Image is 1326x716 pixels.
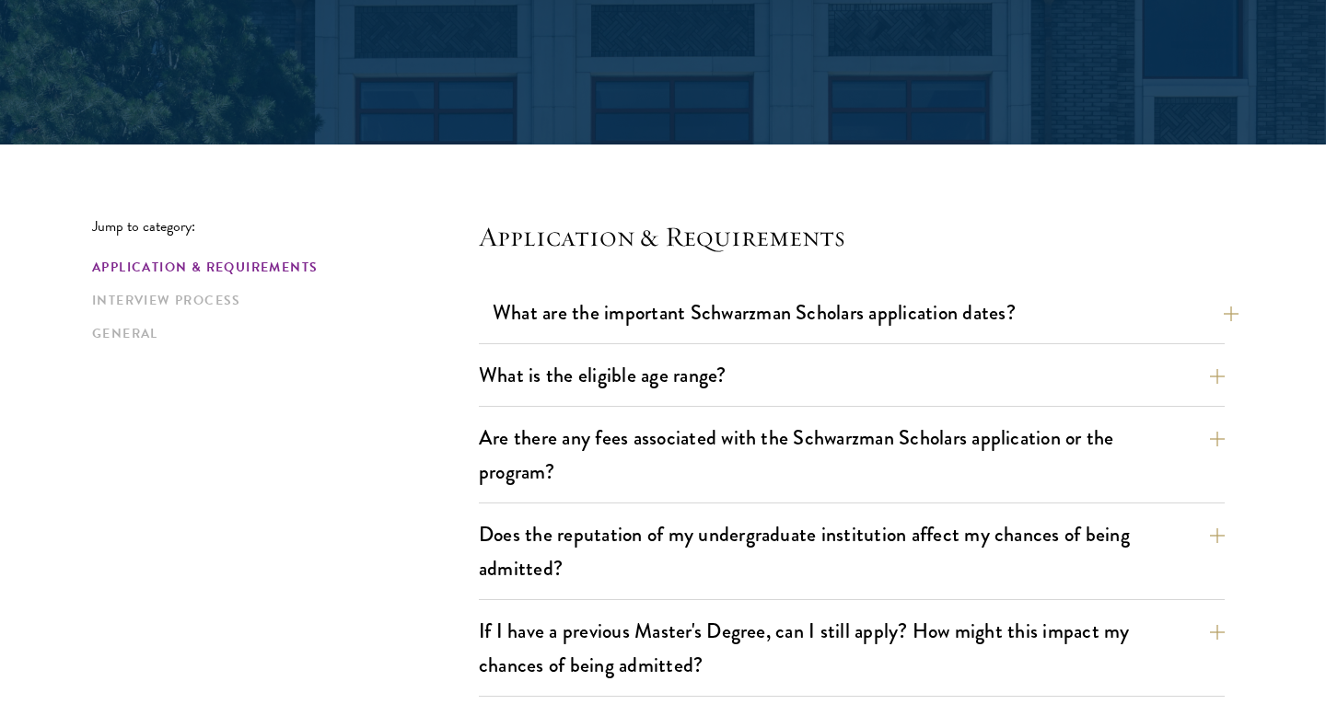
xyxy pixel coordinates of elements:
button: What are the important Schwarzman Scholars application dates? [493,292,1239,333]
button: Are there any fees associated with the Schwarzman Scholars application or the program? [479,417,1225,492]
p: Jump to category: [92,218,479,235]
a: General [92,324,468,343]
button: If I have a previous Master's Degree, can I still apply? How might this impact my chances of bein... [479,610,1225,686]
a: Application & Requirements [92,258,468,277]
button: What is the eligible age range? [479,354,1225,396]
button: Does the reputation of my undergraduate institution affect my chances of being admitted? [479,514,1225,589]
h4: Application & Requirements [479,218,1225,255]
a: Interview Process [92,291,468,310]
